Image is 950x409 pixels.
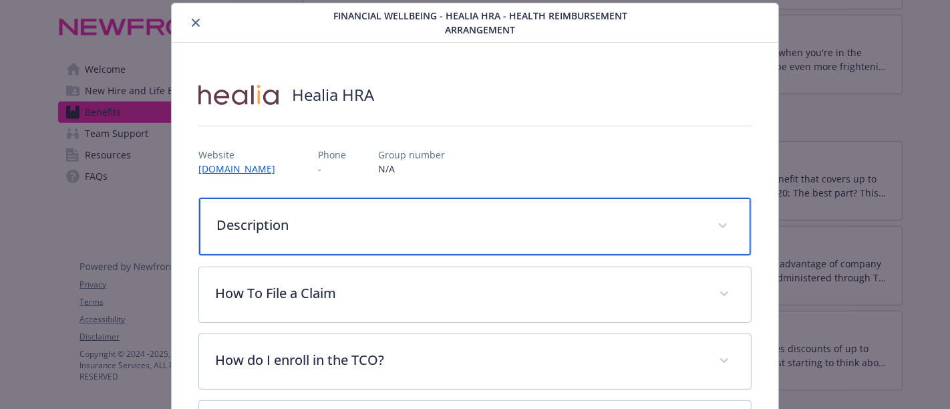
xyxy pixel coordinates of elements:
[378,162,445,176] p: N/A
[188,15,204,31] button: close
[199,267,751,322] div: How To File a Claim
[215,350,703,370] p: How do I enroll in the TCO?
[198,75,279,115] img: Healia, Inc.
[292,84,374,106] h2: Healia HRA
[215,283,703,303] p: How To File a Claim
[216,215,701,235] p: Description
[198,148,286,162] p: Website
[378,148,445,162] p: Group number
[198,162,286,175] a: [DOMAIN_NAME]
[318,162,346,176] p: -
[199,198,751,255] div: Description
[318,148,346,162] p: Phone
[199,334,751,389] div: How do I enroll in the TCO?
[301,9,659,37] span: Financial Wellbeing - Healia HRA - Health Reimbursement Arrangement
